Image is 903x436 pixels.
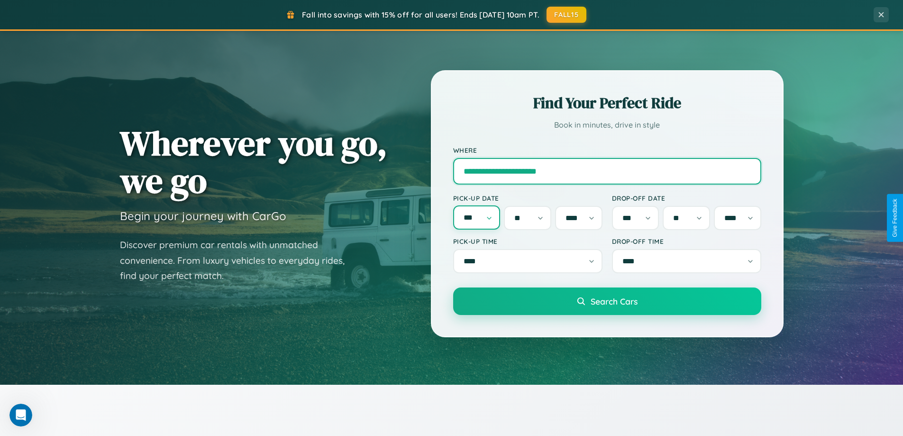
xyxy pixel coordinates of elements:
[892,199,898,237] div: Give Feedback
[453,146,761,154] label: Where
[302,10,539,19] span: Fall into savings with 15% off for all users! Ends [DATE] 10am PT.
[120,237,357,284] p: Discover premium car rentals with unmatched convenience. From luxury vehicles to everyday rides, ...
[612,237,761,245] label: Drop-off Time
[453,118,761,132] p: Book in minutes, drive in style
[591,296,638,306] span: Search Cars
[453,237,602,245] label: Pick-up Time
[120,209,286,223] h3: Begin your journey with CarGo
[547,7,586,23] button: FALL15
[453,288,761,315] button: Search Cars
[453,194,602,202] label: Pick-up Date
[612,194,761,202] label: Drop-off Date
[453,93,761,113] h2: Find Your Perfect Ride
[120,124,387,199] h1: Wherever you go, we go
[9,404,32,427] iframe: Intercom live chat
